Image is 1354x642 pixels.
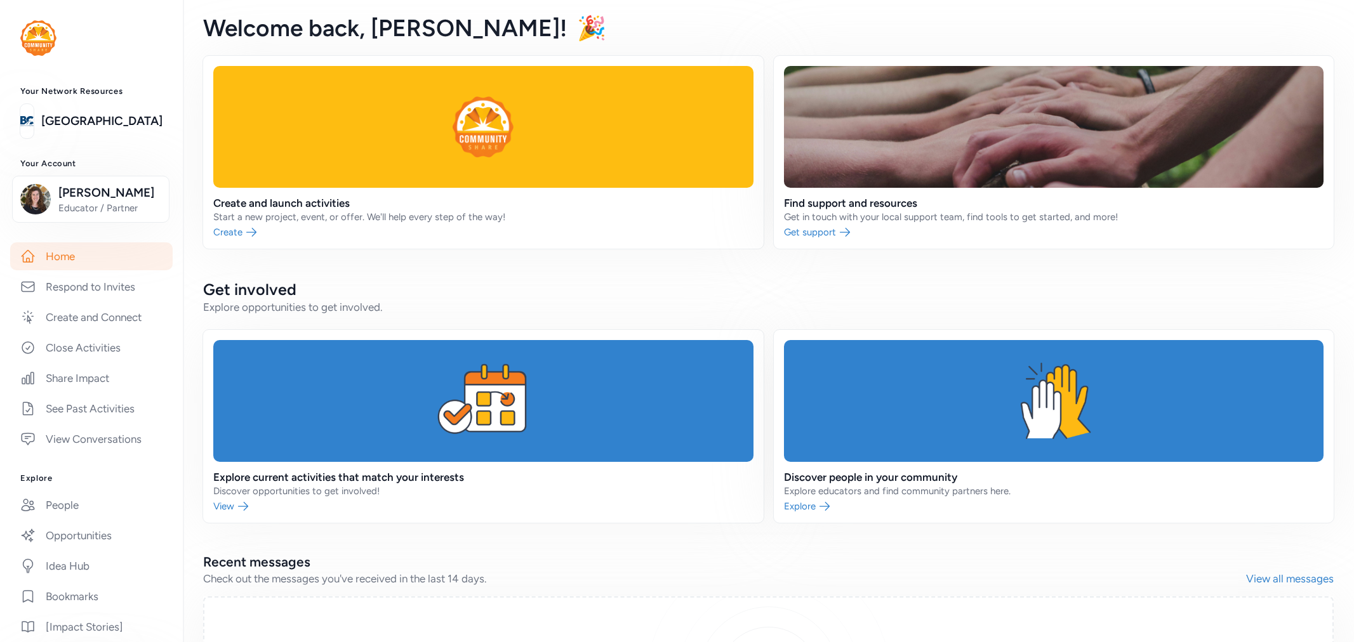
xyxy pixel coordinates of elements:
a: View all messages [1246,571,1334,586]
button: [PERSON_NAME]Educator / Partner [12,176,169,223]
span: 🎉 [577,14,606,42]
a: See Past Activities [10,395,173,423]
img: logo [20,20,56,56]
span: Educator / Partner [58,202,161,214]
a: [GEOGRAPHIC_DATA] [41,112,163,130]
a: Create and Connect [10,303,173,331]
img: logo [20,107,34,135]
a: [Impact Stories] [10,613,173,641]
a: Share Impact [10,364,173,392]
a: Idea Hub [10,552,173,580]
div: Check out the messages you've received in the last 14 days. [203,571,1246,586]
a: Bookmarks [10,582,173,610]
h3: Your Network Resources [20,86,163,96]
a: Home [10,242,173,270]
h3: Explore [20,473,163,483]
div: Explore opportunities to get involved. [203,299,1334,315]
a: People [10,491,173,519]
span: [PERSON_NAME] [58,184,161,202]
h2: Recent messages [203,553,1246,571]
a: View Conversations [10,425,173,453]
h3: Your Account [20,159,163,169]
span: Welcome back , [PERSON_NAME]! [203,14,567,42]
h2: Get involved [203,279,1334,299]
a: Respond to Invites [10,273,173,301]
a: Opportunities [10,521,173,549]
a: Close Activities [10,334,173,362]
